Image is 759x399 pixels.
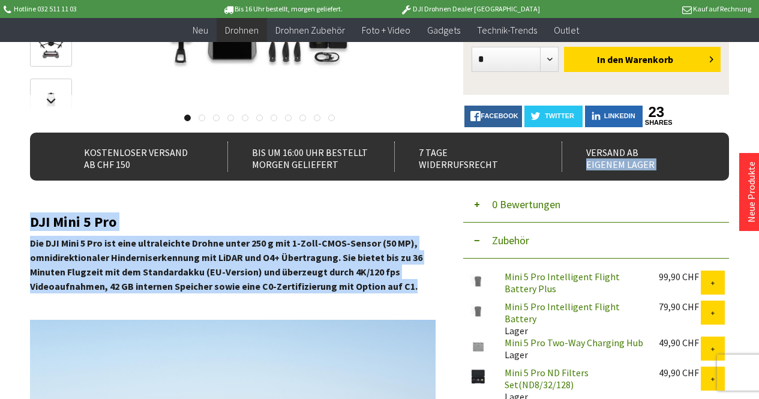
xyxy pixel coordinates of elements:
a: 23 [645,106,668,119]
img: Mini 5 Pro ND Filters Set(ND8/32/128) [463,367,493,386]
a: Drohnen [217,18,267,43]
span: Foto + Video [362,24,410,36]
img: Mini 5 Pro Intelligent Flight Battery Plus [463,271,493,290]
span: Neu [193,24,208,36]
a: twitter [524,106,582,127]
a: facebook [464,106,522,127]
div: 49,90 CHF [659,367,701,379]
span: Technik-Trends [477,24,537,36]
span: facebook [481,112,518,119]
p: DJI Drohnen Dealer [GEOGRAPHIC_DATA] [376,2,563,16]
a: Mini 5 Pro Intelligent Flight Battery [505,301,620,325]
p: Hotline 032 511 11 03 [2,2,189,16]
a: LinkedIn [585,106,643,127]
div: 99,90 CHF [659,271,701,283]
div: Kostenloser Versand ab CHF 150 [60,142,207,172]
div: 79,90 CHF [659,301,701,313]
div: 7 Tage Widerrufsrecht [394,142,541,172]
p: Kauf auf Rechnung [564,2,751,16]
div: Versand ab eigenem Lager [562,142,709,172]
a: shares [645,119,668,127]
span: Drohnen Zubehör [275,24,345,36]
a: Foto + Video [353,18,419,43]
a: Neue Produkte [745,161,757,223]
h2: DJI Mini 5 Pro [30,214,436,230]
a: Mini 5 Pro Intelligent Flight Battery Plus [505,271,620,295]
a: Mini 5 Pro ND Filters Set(ND8/32/128) [505,367,589,391]
span: In den [597,53,623,65]
button: Zubehör [463,223,729,259]
span: LinkedIn [604,112,635,119]
img: Mini 5 Pro Intelligent Flight Battery [463,301,493,320]
div: Bis um 16:00 Uhr bestellt Morgen geliefert [227,142,374,172]
img: Mini 5 Pro Two-Way Charging Hub [463,337,493,356]
a: Drohnen Zubehör [267,18,353,43]
div: 49,90 CHF [659,337,701,349]
a: Neu [184,18,217,43]
a: Gadgets [419,18,469,43]
div: Lager [495,337,649,361]
strong: Die DJI Mini 5 Pro ist eine ultraleichte Drohne unter 250 g mit 1-Zoll-CMOS-Sensor (50 MP), omnid... [30,237,422,292]
span: twitter [545,112,574,119]
button: 0 Bewertungen [463,187,729,223]
a: Technik-Trends [469,18,545,43]
a: Mini 5 Pro Two-Way Charging Hub [505,337,643,349]
span: Outlet [554,24,579,36]
span: Gadgets [427,24,460,36]
div: Lager [495,301,649,337]
span: Drohnen [225,24,259,36]
p: Bis 16 Uhr bestellt, morgen geliefert. [189,2,376,16]
a: Outlet [545,18,587,43]
span: Warenkorb [625,53,673,65]
button: In den Warenkorb [564,47,721,72]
